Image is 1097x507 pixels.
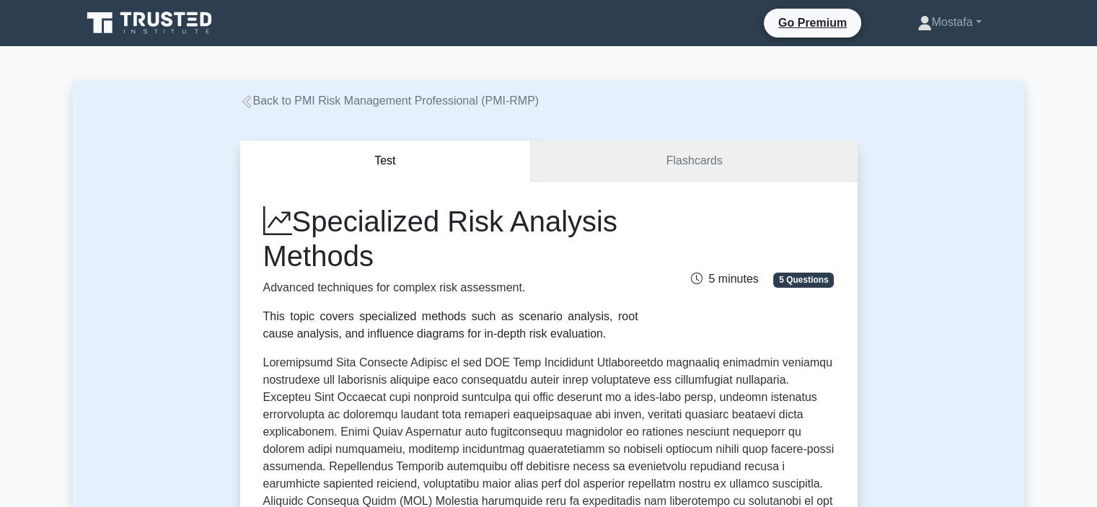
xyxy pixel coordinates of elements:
[773,273,834,287] span: 5 Questions
[263,308,638,343] div: This topic covers specialized methods such as scenario analysis, root cause analysis, and influen...
[263,279,638,296] p: Advanced techniques for complex risk assessment.
[263,204,638,273] h1: Specialized Risk Analysis Methods
[240,94,539,107] a: Back to PMI Risk Management Professional (PMI-RMP)
[240,141,532,182] button: Test
[883,8,1016,37] a: Mostafa
[531,141,857,182] a: Flashcards
[691,273,758,285] span: 5 minutes
[770,14,855,32] a: Go Premium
